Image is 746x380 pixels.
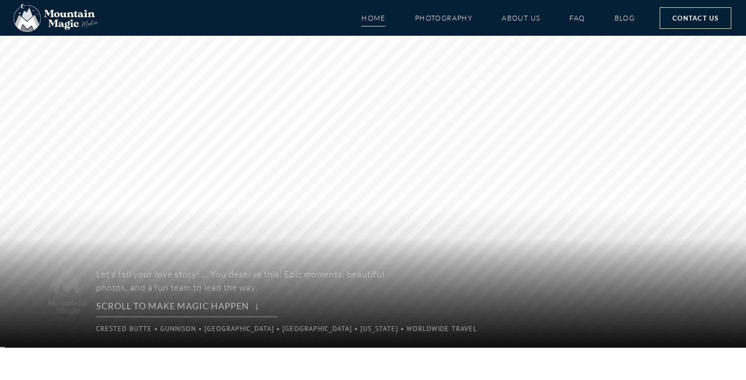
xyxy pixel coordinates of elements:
[615,9,635,26] a: Blog
[569,9,585,26] a: FAQ
[415,9,472,26] a: Photography
[14,4,98,32] img: Mountain Magic Media photography logo Crested Butte Photographer
[361,9,635,26] nav: Menu
[96,300,278,317] rs-layer: Scroll to make magic happen
[361,9,386,26] a: Home
[96,267,385,294] p: Let’s tell your love story! … You deserve this: Epic moments, beautiful photos, and a fun team to...
[660,7,731,29] a: Contact Us
[672,13,719,24] span: Contact Us
[254,298,259,311] span: ↓
[502,9,540,26] a: About Us
[45,256,90,328] img: Mountain Magic Media photography logo Crested Butte Photographer
[96,322,397,335] p: Crested Butte • Gunnison • [GEOGRAPHIC_DATA] • [GEOGRAPHIC_DATA] • [US_STATE] • Worldwide Travel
